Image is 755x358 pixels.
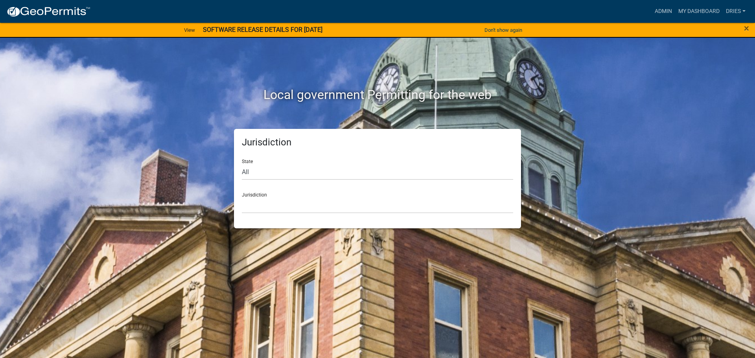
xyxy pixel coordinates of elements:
strong: SOFTWARE RELEASE DETAILS FOR [DATE] [203,26,322,33]
a: dries [723,4,749,19]
a: My Dashboard [675,4,723,19]
h5: Jurisdiction [242,137,513,148]
button: Don't show again [481,24,525,37]
button: Close [744,24,749,33]
span: × [744,23,749,34]
h2: Local government Permitting for the web [159,87,596,102]
a: Admin [652,4,675,19]
a: View [181,24,198,37]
